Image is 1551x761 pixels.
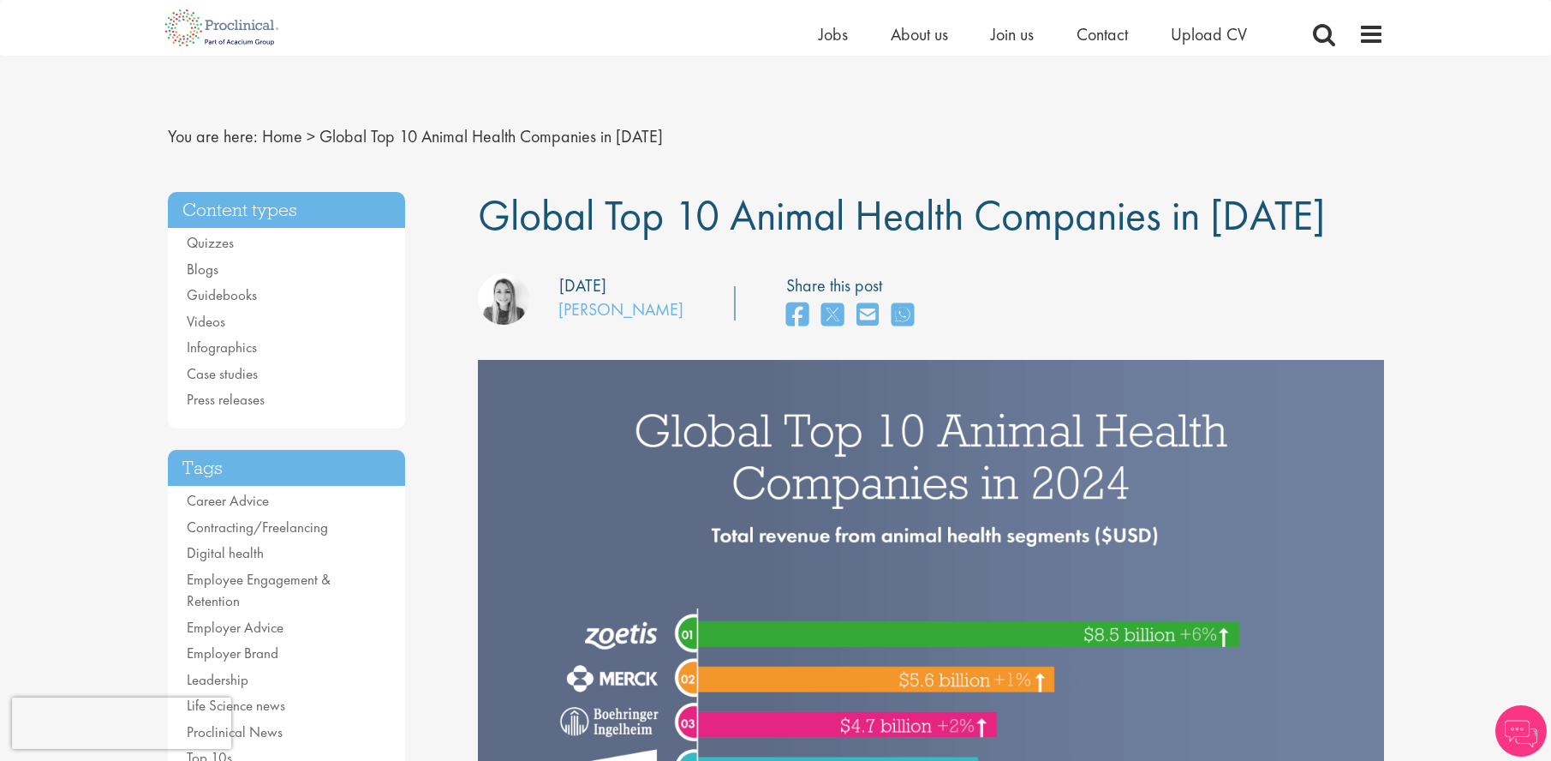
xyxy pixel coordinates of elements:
[187,364,258,383] a: Case studies
[187,285,257,304] a: Guidebooks
[856,297,879,334] a: share on email
[262,125,302,147] a: breadcrumb link
[1077,23,1128,45] a: Contact
[12,698,231,749] iframe: reCAPTCHA
[187,390,265,409] a: Press releases
[307,125,315,147] span: >
[187,722,283,741] a: Proclinical News
[187,518,328,536] a: Contracting/Freelancing
[187,644,278,662] a: Employer Brand
[187,696,285,715] a: Life Science news
[1171,23,1247,45] a: Upload CV
[558,298,683,321] a: [PERSON_NAME]
[187,260,218,279] a: Blogs
[559,273,606,298] div: [DATE]
[478,188,1325,243] span: Global Top 10 Animal Health Companies in [DATE]
[187,543,264,562] a: Digital health
[187,338,257,357] a: Infographics
[819,23,848,45] a: Jobs
[187,618,283,637] a: Employer Advice
[168,192,406,229] h3: Content types
[187,233,234,252] a: Quizzes
[187,312,225,331] a: Videos
[991,23,1034,45] a: Join us
[892,297,914,334] a: share on whats app
[168,450,406,487] h3: Tags
[168,125,258,147] span: You are here:
[891,23,948,45] a: About us
[786,273,922,298] label: Share this post
[786,297,808,334] a: share on facebook
[187,670,248,689] a: Leadership
[187,570,331,611] a: Employee Engagement & Retention
[1495,705,1547,757] img: Chatbot
[319,125,663,147] span: Global Top 10 Animal Health Companies in [DATE]
[821,297,844,334] a: share on twitter
[187,491,269,510] a: Career Advice
[478,273,529,325] img: Hannah Burke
